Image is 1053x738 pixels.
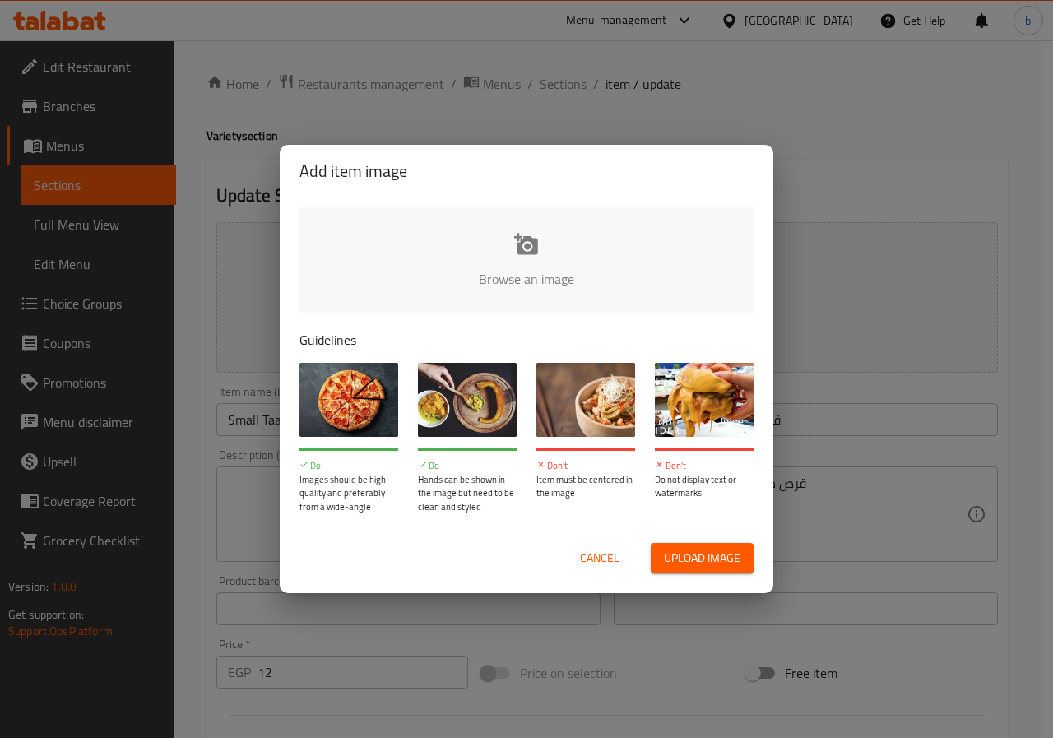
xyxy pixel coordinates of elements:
p: Guidelines [299,330,754,350]
p: Don't [655,459,754,473]
img: guide-img-4@3x.jpg [655,363,754,437]
img: guide-img-2@3x.jpg [418,363,517,437]
p: Hands can be shown in the image but need to be clean and styled [418,473,517,514]
button: Cancel [573,543,626,573]
p: Item must be centered in the image [536,473,635,500]
p: Don't [536,459,635,473]
p: Do [299,459,398,473]
img: guide-img-1@3x.jpg [299,363,398,437]
p: Images should be high-quality and preferably from a wide-angle [299,473,398,514]
p: Do not display text or watermarks [655,473,754,500]
span: Upload image [664,548,740,569]
h2: Add item image [299,158,754,184]
img: guide-img-3@3x.jpg [536,363,635,437]
button: Upload image [651,543,754,573]
p: Do [418,459,517,473]
span: Cancel [580,548,619,569]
